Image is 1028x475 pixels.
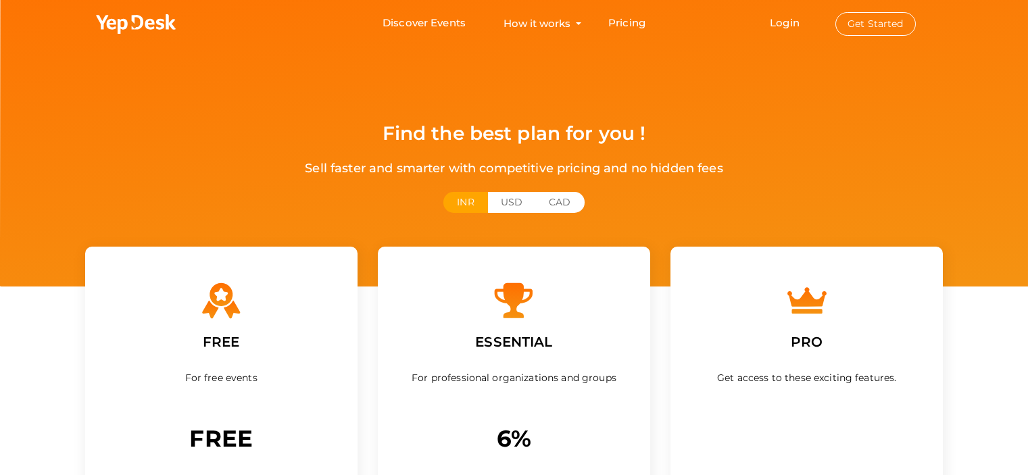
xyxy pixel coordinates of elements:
a: Discover Events [383,11,466,36]
div: For professional organizations and groups [398,366,630,420]
label: ESSENTIAL [465,321,562,363]
img: crown.svg [787,280,827,321]
div: Sell faster and smarter with competitive pricing and no hidden fees [7,159,1021,178]
label: FREE [193,321,250,363]
button: INR [443,192,487,213]
div: Find the best plan for you ! [7,108,1021,159]
button: Get Started [835,12,916,36]
div: For free events [105,366,337,420]
div: Get access to these exciting features. [691,366,923,420]
p: FREE [105,420,337,457]
img: Free [201,280,241,321]
p: 6% [398,420,630,457]
button: CAD [535,192,584,213]
button: How it works [499,11,574,36]
button: USD [487,192,536,213]
a: Pricing [608,11,645,36]
label: PRO [781,321,833,363]
a: Login [770,16,800,29]
img: trophy.svg [493,280,534,321]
